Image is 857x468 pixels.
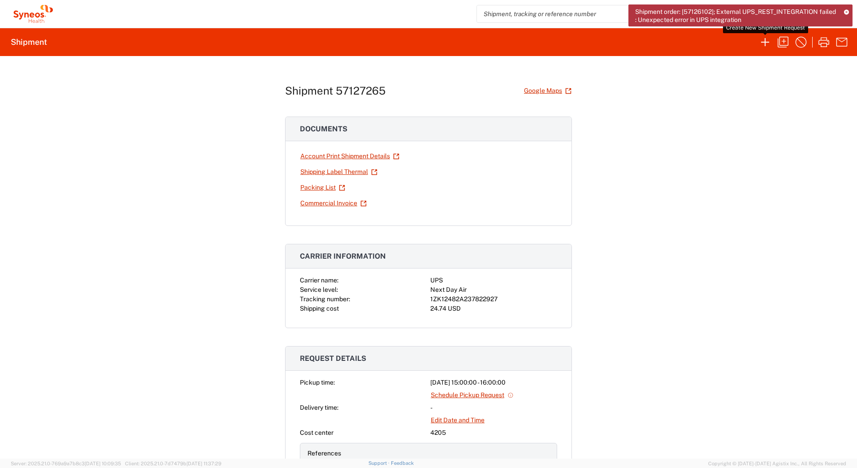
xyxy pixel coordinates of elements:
[300,252,386,260] span: Carrier information
[300,148,400,164] a: Account Print Shipment Details
[635,8,838,24] span: Shipment order: [57126102]; External UPS_REST_INTEGRATION failed : Unexpected error in UPS integr...
[300,180,346,195] a: Packing List
[300,286,338,293] span: Service level:
[430,285,557,295] div: Next Day Air
[300,429,333,436] span: Cost center
[430,403,557,412] div: -
[11,461,121,466] span: Server: 2025.21.0-769a9a7b8c3
[391,460,414,466] a: Feedback
[368,460,391,466] a: Support
[430,428,557,438] div: 4205
[524,83,572,99] a: Google Maps
[300,125,347,133] span: Documents
[300,164,378,180] a: Shipping Label Thermal
[430,458,550,468] div: 7232 GSK Blujepa Sales
[430,276,557,285] div: UPS
[285,84,385,97] h1: Shipment 57127265
[430,412,485,428] a: Edit Date and Time
[300,404,338,411] span: Delivery time:
[300,195,367,211] a: Commercial Invoice
[11,37,47,48] h2: Shipment
[300,305,339,312] span: Shipping cost
[307,450,341,457] span: References
[708,459,846,468] span: Copyright © [DATE]-[DATE] Agistix Inc., All Rights Reserved
[477,5,709,22] input: Shipment, tracking or reference number
[300,354,366,363] span: Request details
[300,295,350,303] span: Tracking number:
[430,304,557,313] div: 24.74 USD
[300,277,338,284] span: Carrier name:
[85,461,121,466] span: [DATE] 10:09:35
[125,461,221,466] span: Client: 2025.21.0-7d7479b
[430,295,557,304] div: 1ZK12482A237822927
[186,461,221,466] span: [DATE] 11:37:29
[430,387,514,403] a: Schedule Pickup Request
[307,458,427,468] div: Project
[300,379,335,386] span: Pickup time:
[430,378,557,387] div: [DATE] 15:00:00 - 16:00:00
